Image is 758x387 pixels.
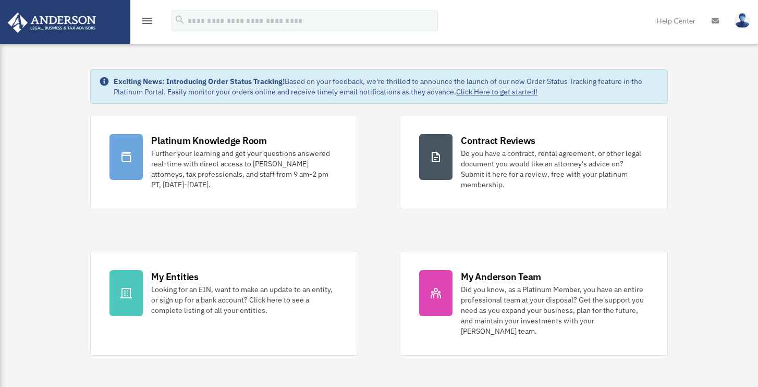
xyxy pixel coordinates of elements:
[456,87,537,96] a: Click Here to get started!
[461,284,649,336] div: Did you know, as a Platinum Member, you have an entire professional team at your disposal? Get th...
[114,77,285,86] strong: Exciting News: Introducing Order Status Tracking!
[151,284,339,316] div: Looking for an EIN, want to make an update to an entity, or sign up for a bank account? Click her...
[174,14,186,26] i: search
[90,251,358,356] a: My Entities Looking for an EIN, want to make an update to an entity, or sign up for a bank accoun...
[141,18,153,27] a: menu
[400,115,668,209] a: Contract Reviews Do you have a contract, rental agreement, or other legal document you would like...
[400,251,668,356] a: My Anderson Team Did you know, as a Platinum Member, you have an entire professional team at your...
[735,13,750,28] img: User Pic
[141,15,153,27] i: menu
[114,76,658,97] div: Based on your feedback, we're thrilled to announce the launch of our new Order Status Tracking fe...
[151,148,339,190] div: Further your learning and get your questions answered real-time with direct access to [PERSON_NAM...
[151,134,267,147] div: Platinum Knowledge Room
[461,270,541,283] div: My Anderson Team
[461,148,649,190] div: Do you have a contract, rental agreement, or other legal document you would like an attorney's ad...
[461,134,535,147] div: Contract Reviews
[90,115,358,209] a: Platinum Knowledge Room Further your learning and get your questions answered real-time with dire...
[5,13,99,33] img: Anderson Advisors Platinum Portal
[151,270,198,283] div: My Entities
